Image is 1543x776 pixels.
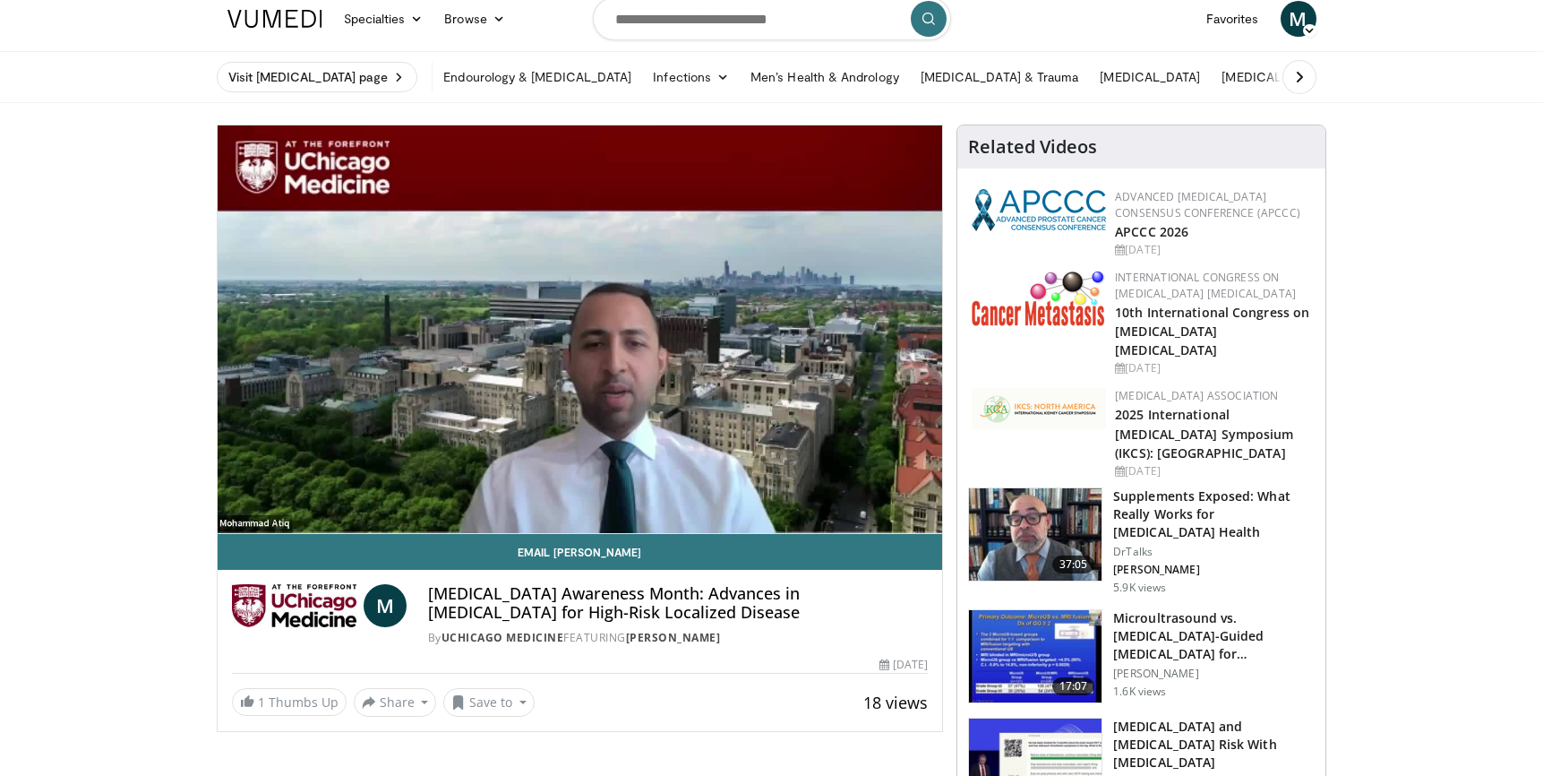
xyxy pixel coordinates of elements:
a: APCCC 2026 [1115,223,1188,240]
a: [MEDICAL_DATA] [1089,59,1211,95]
h3: [MEDICAL_DATA] and [MEDICAL_DATA] Risk With [MEDICAL_DATA] [1113,718,1315,772]
a: 17:07 Microultrasound vs. [MEDICAL_DATA]-Guided [MEDICAL_DATA] for [MEDICAL_DATA] Diagnosis … [PE... [968,609,1315,704]
span: 18 views [863,692,928,713]
a: [MEDICAL_DATA] & Reconstructive Pelvic Surgery [1211,59,1522,95]
h4: [MEDICAL_DATA] Awareness Month: Advances in [MEDICAL_DATA] for High-Risk Localized Disease [428,584,929,623]
a: M [364,584,407,627]
a: Men’s Health & Andrology [740,59,910,95]
a: M [1281,1,1316,37]
a: Visit [MEDICAL_DATA] page [217,62,418,92]
a: Email [PERSON_NAME] [218,534,943,570]
a: 1 Thumbs Up [232,688,347,716]
h4: Related Videos [968,136,1097,158]
p: 5.9K views [1113,581,1166,595]
button: Share [354,688,437,717]
a: Favorites [1196,1,1270,37]
img: d0371492-b5bc-4101-bdcb-0105177cfd27.150x105_q85_crop-smart_upscale.jpg [969,610,1102,703]
div: [DATE] [1115,463,1311,479]
div: By FEATURING [428,630,929,646]
span: 17:07 [1052,677,1095,695]
a: 37:05 Supplements Exposed: What Really Works for [MEDICAL_DATA] Health DrTalks [PERSON_NAME] 5.9K... [968,487,1315,595]
p: [PERSON_NAME] [1113,563,1315,577]
img: 92ba7c40-df22-45a2-8e3f-1ca017a3d5ba.png.150x105_q85_autocrop_double_scale_upscale_version-0.2.png [972,189,1106,231]
a: 10th International Congress on [MEDICAL_DATA] [MEDICAL_DATA] [1115,304,1309,358]
a: International Congress on [MEDICAL_DATA] [MEDICAL_DATA] [1115,270,1296,301]
a: 2025 International [MEDICAL_DATA] Symposium (IKCS): [GEOGRAPHIC_DATA] [1115,406,1293,461]
h3: Microultrasound vs. [MEDICAL_DATA]-Guided [MEDICAL_DATA] for [MEDICAL_DATA] Diagnosis … [1113,609,1315,663]
a: Specialties [333,1,434,37]
h3: Supplements Exposed: What Really Works for [MEDICAL_DATA] Health [1113,487,1315,541]
a: Browse [433,1,516,37]
div: [DATE] [879,657,928,673]
video-js: Video Player [218,125,943,534]
img: UChicago Medicine [232,584,356,627]
div: [DATE] [1115,242,1311,258]
a: Endourology & [MEDICAL_DATA] [433,59,642,95]
span: 37:05 [1052,556,1095,573]
a: UChicago Medicine [441,630,564,645]
p: DrTalks [1113,545,1315,559]
img: VuMedi Logo [227,10,322,28]
a: [MEDICAL_DATA] Association [1115,388,1278,403]
p: 1.6K views [1113,685,1166,699]
img: 6ff8bc22-9509-4454-a4f8-ac79dd3b8976.png.150x105_q85_autocrop_double_scale_upscale_version-0.2.png [972,270,1106,326]
a: [MEDICAL_DATA] & Trauma [910,59,1090,95]
p: [PERSON_NAME] [1113,667,1315,681]
div: [DATE] [1115,360,1311,376]
span: 1 [258,694,265,711]
a: [PERSON_NAME] [626,630,721,645]
button: Save to [443,688,535,717]
a: Infections [642,59,740,95]
a: Advanced [MEDICAL_DATA] Consensus Conference (APCCC) [1115,189,1300,220]
img: fca7e709-d275-4aeb-92d8-8ddafe93f2a6.png.150x105_q85_autocrop_double_scale_upscale_version-0.2.png [972,388,1106,429]
img: 649d3fc0-5ee3-4147-b1a3-955a692e9799.150x105_q85_crop-smart_upscale.jpg [969,488,1102,582]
